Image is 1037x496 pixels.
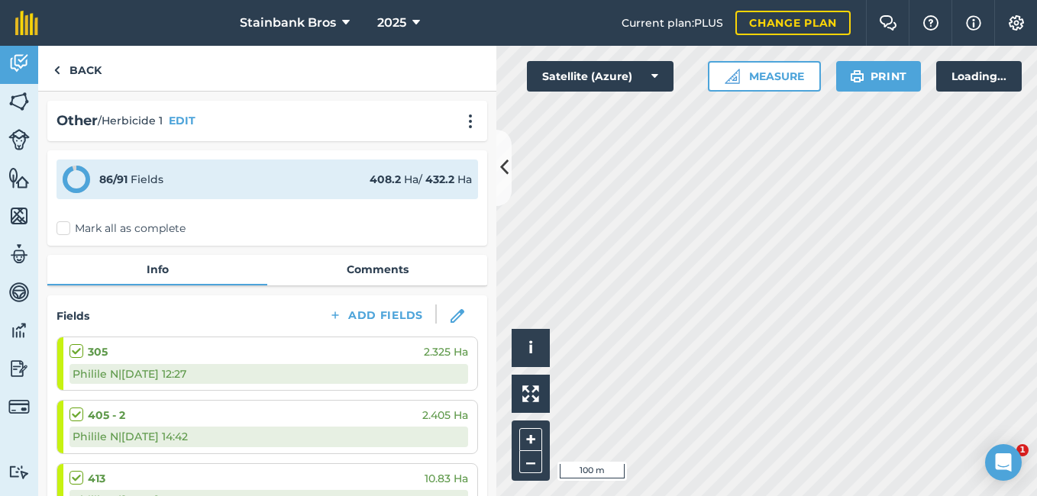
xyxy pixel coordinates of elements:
[451,309,464,323] img: svg+xml;base64,PHN2ZyB3aWR0aD0iMTgiIGhlaWdodD0iMTgiIHZpZXdCb3g9IjAgMCAxOCAxOCIgZmlsbD0ibm9uZSIgeG...
[8,396,30,417] img: svg+xml;base64,PD94bWwgdmVyc2lvbj0iMS4wIiBlbmNvZGluZz0idXRmLTgiPz4KPCEtLSBHZW5lcmF0b3I6IEFkb2JlIE...
[424,343,468,360] span: 2.325 Ha
[88,343,108,360] strong: 305
[985,444,1022,481] div: Open Intercom Messenger
[169,112,195,129] button: EDIT
[88,407,125,424] strong: 405 - 2
[850,67,864,85] img: svg+xml;base64,PHN2ZyB4bWxucz0iaHR0cDovL3d3dy53My5vcmcvMjAwMC9zdmciIHdpZHRoPSIxOSIgaGVpZ2h0PSIyNC...
[708,61,821,92] button: Measure
[8,243,30,266] img: svg+xml;base64,PD94bWwgdmVyc2lvbj0iMS4wIiBlbmNvZGluZz0idXRmLTgiPz4KPCEtLSBHZW5lcmF0b3I6IEFkb2JlIE...
[422,407,468,424] span: 2.405 Ha
[88,470,105,487] strong: 413
[519,451,542,473] button: –
[53,61,60,79] img: svg+xml;base64,PHN2ZyB4bWxucz0iaHR0cDovL3d3dy53My5vcmcvMjAwMC9zdmciIHdpZHRoPSI5IiBoZWlnaHQ9IjI0Ii...
[527,61,674,92] button: Satellite (Azure)
[370,171,472,188] div: Ha / Ha
[8,52,30,75] img: svg+xml;base64,PD94bWwgdmVyc2lvbj0iMS4wIiBlbmNvZGluZz0idXRmLTgiPz4KPCEtLSBHZW5lcmF0b3I6IEFkb2JlIE...
[8,319,30,342] img: svg+xml;base64,PD94bWwgdmVyc2lvbj0iMS4wIiBlbmNvZGluZz0idXRmLTgiPz4KPCEtLSBHZW5lcmF0b3I6IEFkb2JlIE...
[99,172,128,186] strong: 86 / 91
[512,329,550,367] button: i
[8,166,30,189] img: svg+xml;base64,PHN2ZyB4bWxucz0iaHR0cDovL3d3dy53My5vcmcvMjAwMC9zdmciIHdpZHRoPSI1NiIgaGVpZ2h0PSI2MC...
[1007,15,1026,31] img: A cog icon
[69,427,468,446] div: Philile N | [DATE] 14:42
[267,255,487,284] a: Comments
[425,470,468,487] span: 10.83 Ha
[725,69,740,84] img: Ruler icon
[966,14,981,32] img: svg+xml;base64,PHN2ZyB4bWxucz0iaHR0cDovL3d3dy53My5vcmcvMjAwMC9zdmciIHdpZHRoPSIxNyIgaGVpZ2h0PSIxNy...
[8,90,30,113] img: svg+xml;base64,PHN2ZyB4bWxucz0iaHR0cDovL3d3dy53My5vcmcvMjAwMC9zdmciIHdpZHRoPSI1NiIgaGVpZ2h0PSI2MC...
[15,11,38,35] img: fieldmargin Logo
[936,61,1022,92] div: Loading...
[240,14,336,32] span: Stainbank Bros
[57,110,98,132] h2: Other
[879,15,897,31] img: Two speech bubbles overlapping with the left bubble in the forefront
[98,112,163,129] span: / Herbicide 1
[8,129,30,150] img: svg+xml;base64,PD94bWwgdmVyc2lvbj0iMS4wIiBlbmNvZGluZz0idXRmLTgiPz4KPCEtLSBHZW5lcmF0b3I6IEFkb2JlIE...
[528,338,533,357] span: i
[836,61,922,92] button: Print
[461,114,480,129] img: svg+xml;base64,PHN2ZyB4bWxucz0iaHR0cDovL3d3dy53My5vcmcvMjAwMC9zdmciIHdpZHRoPSIyMCIgaGVpZ2h0PSIyNC...
[69,364,468,384] div: Philile N | [DATE] 12:27
[922,15,940,31] img: A question mark icon
[425,172,454,186] strong: 432.2
[8,205,30,227] img: svg+xml;base64,PHN2ZyB4bWxucz0iaHR0cDovL3d3dy53My5vcmcvMjAwMC9zdmciIHdpZHRoPSI1NiIgaGVpZ2h0PSI2MC...
[316,304,435,326] button: Add Fields
[47,255,267,284] a: Info
[622,14,723,31] span: Current plan : PLUS
[1016,444,1029,456] span: 1
[377,14,406,32] span: 2025
[519,428,542,451] button: +
[370,172,401,186] strong: 408.2
[522,385,539,402] img: Four arrows, one pointing top left, one top right, one bottom right and the last bottom left
[8,281,30,304] img: svg+xml;base64,PD94bWwgdmVyc2lvbj0iMS4wIiBlbmNvZGluZz0idXRmLTgiPz4KPCEtLSBHZW5lcmF0b3I6IEFkb2JlIE...
[99,171,163,188] div: Fields
[8,465,30,479] img: svg+xml;base64,PD94bWwgdmVyc2lvbj0iMS4wIiBlbmNvZGluZz0idXRmLTgiPz4KPCEtLSBHZW5lcmF0b3I6IEFkb2JlIE...
[57,221,186,237] label: Mark all as complete
[38,46,117,91] a: Back
[8,357,30,380] img: svg+xml;base64,PD94bWwgdmVyc2lvbj0iMS4wIiBlbmNvZGluZz0idXRmLTgiPz4KPCEtLSBHZW5lcmF0b3I6IEFkb2JlIE...
[57,308,89,324] h4: Fields
[735,11,851,35] a: Change plan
